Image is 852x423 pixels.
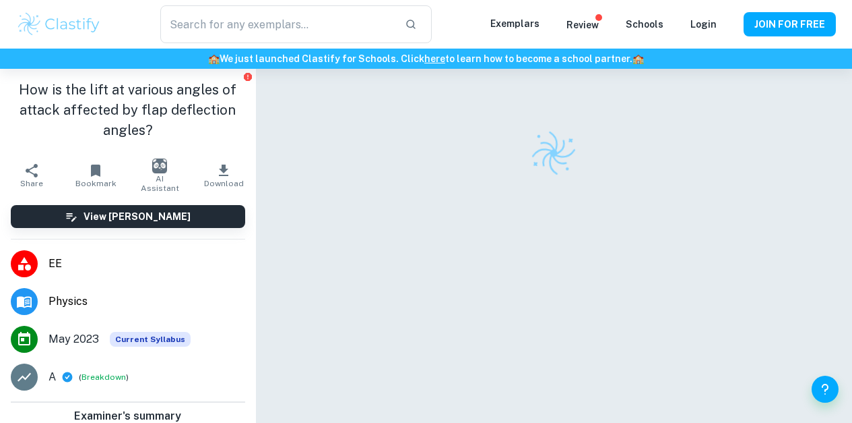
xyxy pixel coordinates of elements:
[48,331,99,347] span: May 2023
[490,16,539,31] p: Exemplars
[243,72,253,82] button: Report issue
[48,256,245,272] span: EE
[626,19,663,30] a: Schools
[632,53,644,64] span: 🏫
[110,332,191,347] span: Current Syllabus
[192,157,256,194] button: Download
[11,80,245,140] h1: How is the lift at various angles of attack affected by flap deflection angles?
[160,5,395,43] input: Search for any exemplars...
[690,19,717,30] a: Login
[204,179,244,188] span: Download
[79,371,129,384] span: ( )
[744,12,836,36] button: JOIN FOR FREE
[128,157,192,194] button: AI Assistant
[136,174,184,193] span: AI Assistant
[527,127,580,179] img: Clastify logo
[110,332,191,347] div: This exemplar is based on the current syllabus. Feel free to refer to it for inspiration/ideas wh...
[812,376,839,403] button: Help and Feedback
[152,159,167,173] img: AI Assistant
[11,205,245,228] button: View [PERSON_NAME]
[566,18,599,32] p: Review
[3,51,849,66] h6: We just launched Clastify for Schools. Click to learn how to become a school partner.
[48,369,56,385] p: A
[208,53,220,64] span: 🏫
[84,209,191,224] h6: View [PERSON_NAME]
[424,53,445,64] a: here
[75,179,117,188] span: Bookmark
[64,157,128,194] button: Bookmark
[16,11,102,38] img: Clastify logo
[20,179,43,188] span: Share
[48,293,245,310] span: Physics
[81,371,126,383] button: Breakdown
